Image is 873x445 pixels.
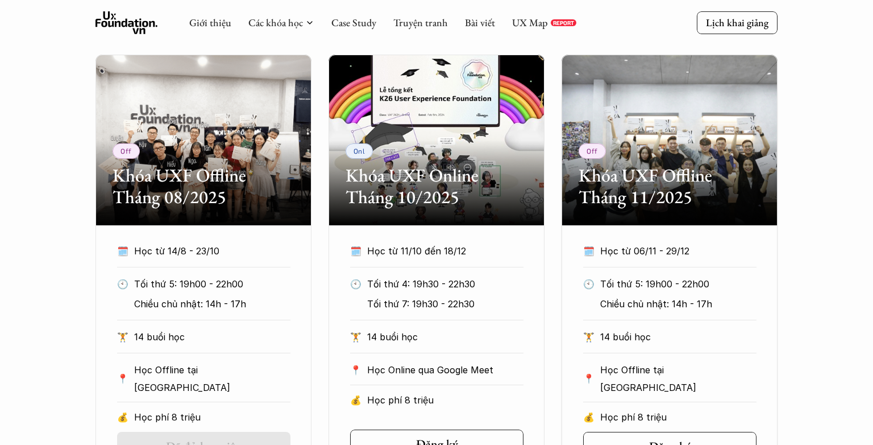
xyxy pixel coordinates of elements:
p: 14 buổi học [134,328,290,345]
p: Học phí 8 triệu [134,409,290,426]
p: 📍 [117,373,128,384]
p: 🗓️ [350,242,361,259]
p: Tối thứ 7: 19h30 - 22h30 [367,295,523,312]
a: Các khóa học [248,16,303,29]
a: Case Study [331,16,376,29]
p: 14 buổi học [367,328,523,345]
p: Off [120,147,132,155]
a: Giới thiệu [189,16,231,29]
h2: Khóa UXF Offline Tháng 11/2025 [579,164,760,208]
h2: Khóa UXF Online Tháng 10/2025 [346,164,527,208]
p: 🏋️ [583,328,595,345]
p: REPORT [553,19,574,26]
p: Học từ 11/10 đến 18/12 [367,242,502,259]
p: 🏋️ [117,328,128,345]
p: Học phí 8 triệu [367,392,523,409]
p: 📍 [583,373,595,384]
p: 14 buổi học [600,328,756,345]
p: 🏋️ [350,328,361,345]
p: Học từ 14/8 - 23/10 [134,242,269,259]
p: 💰 [350,392,361,409]
p: Chiều chủ nhật: 14h - 17h [600,295,756,312]
p: Học từ 06/11 - 29/12 [600,242,735,259]
p: Lịch khai giảng [706,16,768,29]
p: Off [587,147,598,155]
a: UX Map [512,16,548,29]
p: Học phí 8 triệu [600,409,756,426]
p: Tối thứ 4: 19h30 - 22h30 [367,275,523,292]
p: Chiều chủ nhật: 14h - 17h [134,295,290,312]
p: 🗓️ [583,242,595,259]
p: Học Online qua Google Meet [367,361,523,378]
p: Học Offline tại [GEOGRAPHIC_DATA] [600,361,756,396]
p: 🕙 [117,275,128,292]
a: REPORT [551,19,576,26]
p: 💰 [117,409,128,426]
a: Bài viết [465,16,495,29]
h2: Khóa UXF Offline Tháng 08/2025 [113,164,294,208]
p: Học Offline tại [GEOGRAPHIC_DATA] [134,361,290,396]
a: Lịch khai giảng [697,11,778,34]
p: 💰 [583,409,595,426]
p: 🗓️ [117,242,128,259]
a: Truyện tranh [393,16,448,29]
p: 📍 [350,365,361,376]
p: 🕙 [350,275,361,292]
p: Onl [354,147,365,155]
p: 🕙 [583,275,595,292]
p: Tối thứ 5: 19h00 - 22h00 [134,275,290,292]
p: Tối thứ 5: 19h00 - 22h00 [600,275,756,292]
